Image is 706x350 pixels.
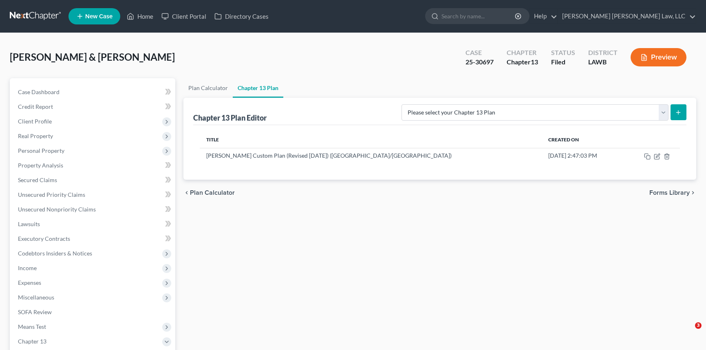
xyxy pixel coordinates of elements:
[588,57,618,67] div: LAWB
[11,158,175,173] a: Property Analysis
[123,9,157,24] a: Home
[18,308,52,315] span: SOFA Review
[631,48,686,66] button: Preview
[531,58,538,66] span: 13
[193,113,267,123] div: Chapter 13 Plan Editor
[18,264,37,271] span: Income
[11,85,175,99] a: Case Dashboard
[233,78,283,98] a: Chapter 13 Plan
[183,78,233,98] a: Plan Calculator
[542,148,624,163] td: [DATE] 2:47:03 PM
[466,48,494,57] div: Case
[85,13,113,20] span: New Case
[18,147,64,154] span: Personal Property
[190,189,235,196] span: Plan Calculator
[11,217,175,231] a: Lawsuits
[11,202,175,217] a: Unsecured Nonpriority Claims
[183,189,190,196] i: chevron_left
[11,173,175,187] a: Secured Claims
[18,323,46,330] span: Means Test
[695,322,702,329] span: 3
[18,191,85,198] span: Unsecured Priority Claims
[507,57,538,67] div: Chapter
[18,294,54,301] span: Miscellaneous
[210,9,273,24] a: Directory Cases
[678,322,698,342] iframe: Intercom live chat
[183,189,235,196] button: chevron_left Plan Calculator
[649,189,690,196] span: Forms Library
[200,148,542,163] td: [PERSON_NAME] Custom Plan (Revised [DATE]) ([GEOGRAPHIC_DATA]/[GEOGRAPHIC_DATA])
[551,57,575,67] div: Filed
[530,9,557,24] a: Help
[18,88,60,95] span: Case Dashboard
[18,176,57,183] span: Secured Claims
[649,189,696,196] button: Forms Library chevron_right
[507,48,538,57] div: Chapter
[18,235,70,242] span: Executory Contracts
[18,118,52,125] span: Client Profile
[441,9,516,24] input: Search by name...
[11,231,175,246] a: Executory Contracts
[690,189,696,196] i: chevron_right
[588,48,618,57] div: District
[10,51,175,63] span: [PERSON_NAME] & [PERSON_NAME]
[18,338,46,345] span: Chapter 13
[18,220,40,227] span: Lawsuits
[18,250,92,257] span: Codebtors Insiders & Notices
[466,57,494,67] div: 25-30697
[18,162,63,169] span: Property Analysis
[542,132,624,148] th: Created On
[18,103,53,110] span: Credit Report
[558,9,696,24] a: [PERSON_NAME] [PERSON_NAME] Law, LLC
[157,9,210,24] a: Client Portal
[11,99,175,114] a: Credit Report
[18,206,96,213] span: Unsecured Nonpriority Claims
[11,187,175,202] a: Unsecured Priority Claims
[551,48,575,57] div: Status
[18,132,53,139] span: Real Property
[200,132,542,148] th: Title
[18,279,41,286] span: Expenses
[11,305,175,319] a: SOFA Review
